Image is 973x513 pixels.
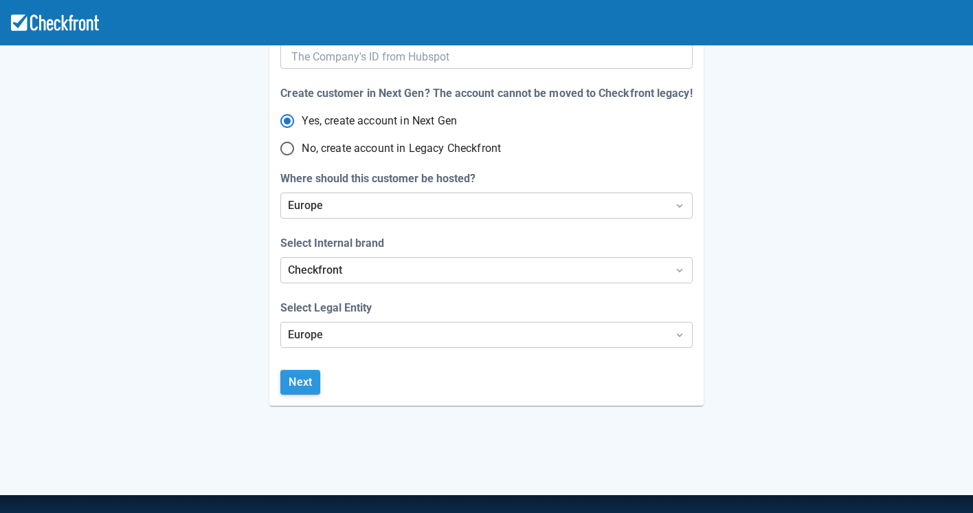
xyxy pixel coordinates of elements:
[673,328,686,342] span: Dropdown icon
[673,263,686,277] span: Dropdown icon
[288,262,660,279] div: Checkfront
[288,197,660,214] div: Europe
[302,140,501,157] span: No, create account in Legacy Checkfront
[673,199,686,212] span: Dropdown icon
[280,235,390,252] label: Select Internal brand
[280,85,692,102] div: Create customer in Next Gen? The account cannot be moved to Checkfront legacy!
[302,113,457,129] span: Yes, create account in Next Gen
[280,171,481,187] label: Where should this customer be hosted?
[774,364,973,513] iframe: Chat Widget
[280,300,377,316] label: Select Legal Entity
[291,44,681,69] input: The Company's ID from Hubspot
[280,370,320,395] button: Next
[288,327,660,343] div: Europe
